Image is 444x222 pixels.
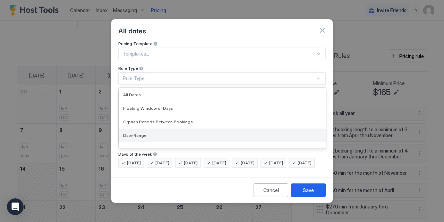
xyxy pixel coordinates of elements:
div: Rule Type... [123,75,315,82]
span: [DATE] [155,160,169,166]
span: Date Range [123,133,146,138]
span: Days of the week [118,151,152,157]
span: All Dates [123,92,141,97]
span: [DATE] [184,160,198,166]
span: Floating Window of Days [123,106,173,111]
div: Open Intercom Messenger [7,198,24,215]
span: Rule Type [118,66,138,71]
button: Cancel [254,183,288,197]
span: [DATE] [212,160,226,166]
span: Months [123,146,138,151]
div: Cancel [263,187,279,194]
span: [DATE] [269,160,283,166]
span: [DATE] [241,160,255,166]
span: All dates [118,25,146,35]
button: Save [291,183,326,197]
div: Save [303,187,314,194]
span: [DATE] [298,160,311,166]
span: Orphan Periods Between Bookings [123,119,193,124]
span: Pricing Template [118,41,152,46]
span: [DATE] [127,160,141,166]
